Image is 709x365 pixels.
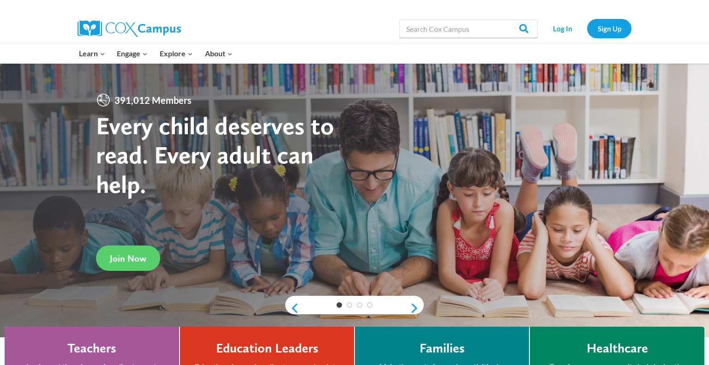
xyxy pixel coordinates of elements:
[117,48,148,60] span: Engage
[357,302,362,308] a: 3
[79,48,105,60] span: Learn
[587,19,631,38] a: Sign Up
[67,341,116,356] h4: Teachers
[111,93,195,108] span: 391,012 Members
[399,19,538,38] input: Search Cox Campus
[285,303,299,314] a: previous
[336,302,342,308] a: 1
[542,19,583,38] a: Log In
[96,111,334,199] strong: Every child deserves to read. Every adult can help.
[410,303,424,314] a: next
[205,48,233,60] span: About
[96,245,160,271] a: Join Now
[110,253,146,264] span: Join Now
[160,48,193,60] span: Explore
[420,341,465,356] h4: Families
[285,299,424,317] div: content slider buttons
[78,20,181,37] img: Cox Campus
[347,302,352,308] a: 2
[216,341,318,356] h4: Education Leaders
[73,44,238,63] nav: Primary Navigation
[587,341,648,356] h4: Healthcare
[367,302,373,308] a: 4
[542,19,631,38] nav: Secondary Navigation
